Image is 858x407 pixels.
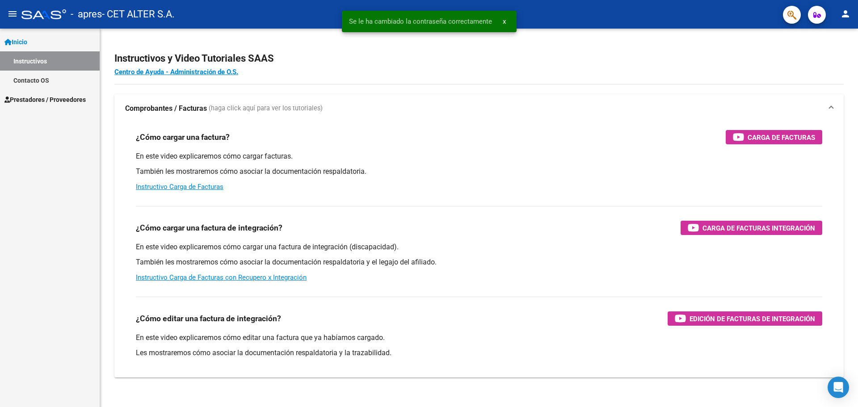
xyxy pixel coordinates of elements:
[702,222,815,234] span: Carga de Facturas Integración
[4,95,86,105] span: Prestadores / Proveedores
[136,273,307,281] a: Instructivo Carga de Facturas con Recupero x Integración
[114,94,844,123] mat-expansion-panel-header: Comprobantes / Facturas (haga click aquí para ver los tutoriales)
[114,68,238,76] a: Centro de Ayuda - Administración de O.S.
[7,8,18,19] mat-icon: menu
[840,8,851,19] mat-icon: person
[136,167,822,176] p: También les mostraremos cómo asociar la documentación respaldatoria.
[136,348,822,358] p: Les mostraremos cómo asociar la documentación respaldatoria y la trazabilidad.
[136,131,230,143] h3: ¿Cómo cargar una factura?
[4,37,27,47] span: Inicio
[726,130,822,144] button: Carga de Facturas
[496,13,513,29] button: x
[828,377,849,398] div: Open Intercom Messenger
[125,104,207,113] strong: Comprobantes / Facturas
[136,257,822,267] p: También les mostraremos cómo asociar la documentación respaldatoria y el legajo del afiliado.
[681,221,822,235] button: Carga de Facturas Integración
[668,311,822,326] button: Edición de Facturas de integración
[136,183,223,191] a: Instructivo Carga de Facturas
[136,151,822,161] p: En este video explicaremos cómo cargar facturas.
[136,333,822,343] p: En este video explicaremos cómo editar una factura que ya habíamos cargado.
[209,104,323,113] span: (haga click aquí para ver los tutoriales)
[136,312,281,325] h3: ¿Cómo editar una factura de integración?
[102,4,175,24] span: - CET ALTER S.A.
[136,242,822,252] p: En este video explicaremos cómo cargar una factura de integración (discapacidad).
[748,132,815,143] span: Carga de Facturas
[136,222,282,234] h3: ¿Cómo cargar una factura de integración?
[503,17,506,25] span: x
[114,123,844,378] div: Comprobantes / Facturas (haga click aquí para ver los tutoriales)
[71,4,102,24] span: - apres
[349,17,492,26] span: Se le ha cambiado la contraseña correctamente
[114,50,844,67] h2: Instructivos y Video Tutoriales SAAS
[690,313,815,324] span: Edición de Facturas de integración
